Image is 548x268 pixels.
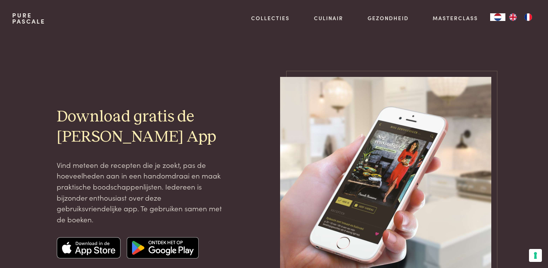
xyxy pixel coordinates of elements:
aside: Language selected: Nederlands [490,13,536,21]
button: Uw voorkeuren voor toestemming voor trackingtechnologieën [529,249,542,262]
a: Collecties [251,14,290,22]
img: Apple app store [57,237,121,258]
a: Masterclass [433,14,478,22]
ul: Language list [505,13,536,21]
div: Language [490,13,505,21]
p: Vind meteen de recepten die je zoekt, pas de hoeveelheden aan in een handomdraai en maak praktisc... [57,160,223,225]
a: EN [505,13,521,21]
a: Gezondheid [368,14,409,22]
a: NL [490,13,505,21]
a: Culinair [314,14,343,22]
a: FR [521,13,536,21]
img: Google app store [127,237,199,258]
h2: Download gratis de [PERSON_NAME] App [57,107,223,147]
a: PurePascale [12,12,45,24]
